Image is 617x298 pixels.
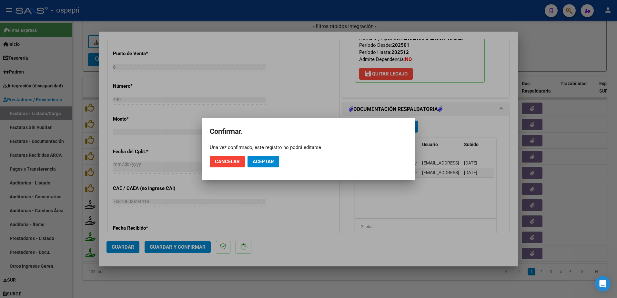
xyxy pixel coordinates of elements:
[210,144,407,151] div: Una vez confirmado, este registro no podrá editarse
[210,125,407,138] h2: Confirmar.
[253,159,274,164] span: Aceptar
[215,159,240,164] span: Cancelar
[210,156,245,167] button: Cancelar
[248,156,279,167] button: Aceptar
[595,276,611,292] div: Open Intercom Messenger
